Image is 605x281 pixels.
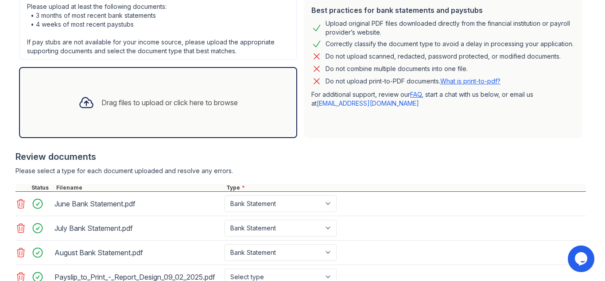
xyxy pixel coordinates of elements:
a: [EMAIL_ADDRESS][DOMAIN_NAME] [317,99,419,107]
p: Do not upload print-to-PDF documents. [326,77,500,86]
div: Type [225,184,586,191]
a: FAQ [410,91,422,98]
p: For additional support, review our , start a chat with us below, or email us at [311,90,575,108]
div: June Bank Statement.pdf [54,197,221,211]
div: Review documents [16,150,586,163]
div: August Bank Statement.pdf [54,245,221,260]
div: Correctly classify the document type to avoid a delay in processing your application. [326,39,574,49]
div: Best practices for bank statements and paystubs [311,5,575,16]
div: Do not upload scanned, redacted, password protected, or modified documents. [326,51,561,62]
div: Do not combine multiple documents into one file. [326,63,468,74]
div: Status [30,184,54,191]
div: Please select a type for each document uploaded and resolve any errors. [16,166,586,175]
div: Drag files to upload or click here to browse [101,97,238,108]
iframe: chat widget [568,245,596,272]
div: Filename [54,184,225,191]
div: Upload original PDF files downloaded directly from the financial institution or payroll provider’... [326,19,575,37]
div: July Bank Statement.pdf [54,221,221,235]
a: What is print-to-pdf? [440,77,500,85]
